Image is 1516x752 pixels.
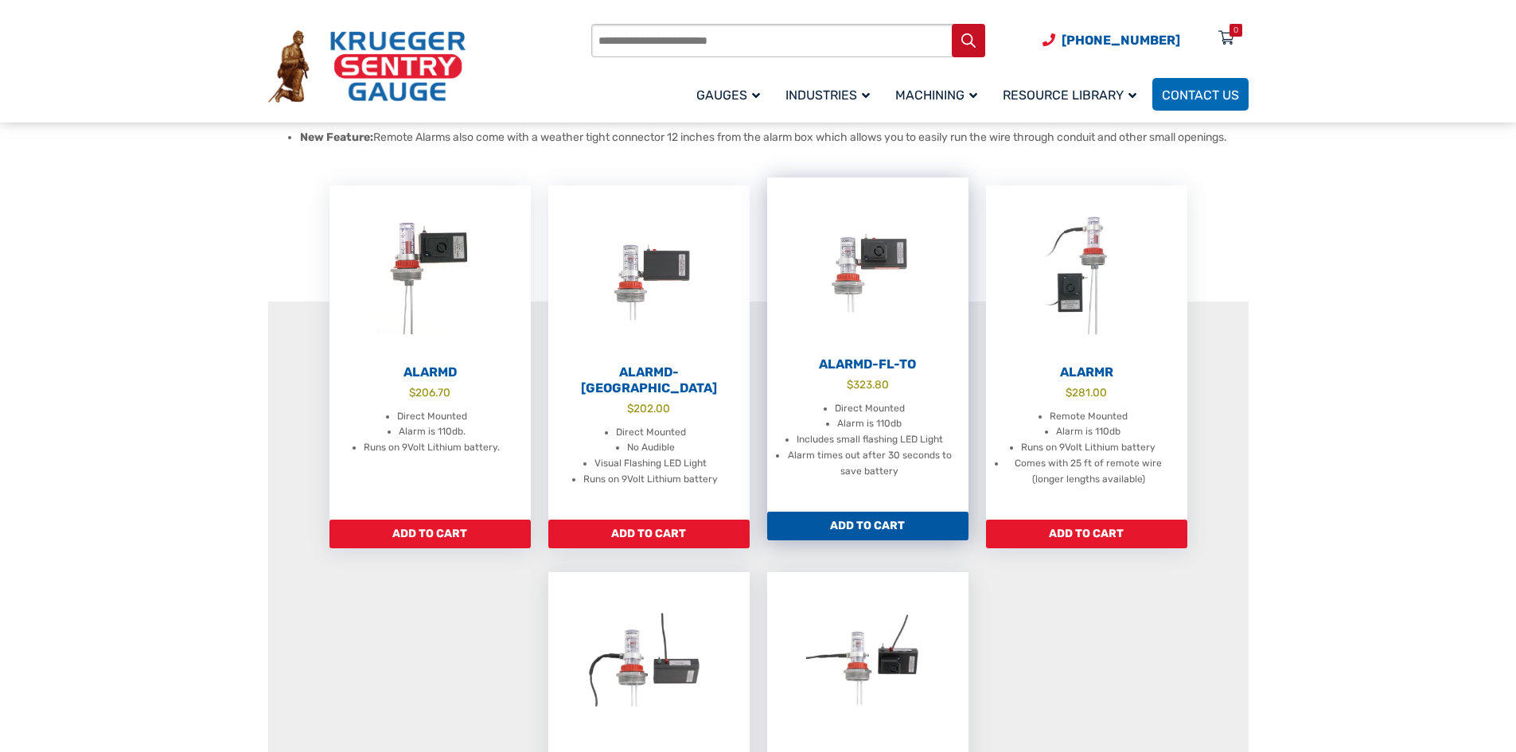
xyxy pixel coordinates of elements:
[895,88,977,103] span: Machining
[594,456,707,472] li: Visual Flashing LED Light
[837,416,902,432] li: Alarm is 110db
[583,472,718,488] li: Runs on 9Volt Lithium battery
[986,520,1187,548] a: Add to cart: “AlarmR”
[300,130,1249,146] li: Remote Alarms also come with a weather tight connector 12 inches from the alarm box which allows ...
[886,76,993,113] a: Machining
[847,378,853,391] span: $
[1152,78,1249,111] a: Contact Us
[548,572,750,747] img: AlarmR-FL
[986,185,1187,520] a: AlarmR $281.00 Remote Mounted Alarm is 110db Runs on 9Volt Lithium battery Comes with 25 ft of re...
[548,185,750,360] img: AlarmD-FL
[627,402,670,415] bdi: 202.00
[767,512,968,540] a: Add to cart: “AlarmD-FL-TO”
[687,76,776,113] a: Gauges
[548,364,750,396] h2: AlarmD-[GEOGRAPHIC_DATA]
[329,520,531,548] a: Add to cart: “AlarmD”
[696,88,760,103] span: Gauges
[627,402,633,415] span: $
[548,185,750,520] a: AlarmD-[GEOGRAPHIC_DATA] $202.00 Direct Mounted No Audible Visual Flashing LED Light Runs on 9Vol...
[785,88,870,103] span: Industries
[797,432,943,448] li: Includes small flashing LED Light
[409,386,415,399] span: $
[329,185,531,360] img: AlarmD
[399,424,466,440] li: Alarm is 110db.
[616,425,686,441] li: Direct Mounted
[1050,409,1128,425] li: Remote Mounted
[1003,88,1136,103] span: Resource Library
[1021,440,1156,456] li: Runs on 9Volt Lithium battery
[627,440,675,456] li: No Audible
[397,409,467,425] li: Direct Mounted
[268,30,466,103] img: Krueger Sentry Gauge
[776,76,886,113] a: Industries
[329,185,531,520] a: AlarmD $206.70 Direct Mounted Alarm is 110db. Runs on 9Volt Lithium battery.
[767,177,968,512] a: AlarmD-FL-TO $323.80 Direct Mounted Alarm is 110db Includes small flashing LED Light Alarm times ...
[1056,424,1120,440] li: Alarm is 110db
[409,386,450,399] bdi: 206.70
[767,572,968,747] img: AlarmR-FL-TO
[1042,30,1180,50] a: Phone Number (920) 434-8860
[986,185,1187,360] img: AlarmR
[364,440,500,456] li: Runs on 9Volt Lithium battery.
[1066,386,1072,399] span: $
[1062,33,1180,48] span: [PHONE_NUMBER]
[548,520,750,548] a: Add to cart: “AlarmD-FL”
[1066,386,1107,399] bdi: 281.00
[1006,456,1171,488] li: Comes with 25 ft of remote wire (longer lengths available)
[993,76,1152,113] a: Resource Library
[1162,88,1239,103] span: Contact Us
[847,378,889,391] bdi: 323.80
[835,401,905,417] li: Direct Mounted
[767,177,968,353] img: AlarmD-FL-TO
[986,364,1187,380] h2: AlarmR
[787,448,953,480] li: Alarm times out after 30 seconds to save battery
[300,131,373,144] strong: New Feature:
[329,364,531,380] h2: AlarmD
[1233,24,1238,37] div: 0
[767,357,968,372] h2: AlarmD-FL-TO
